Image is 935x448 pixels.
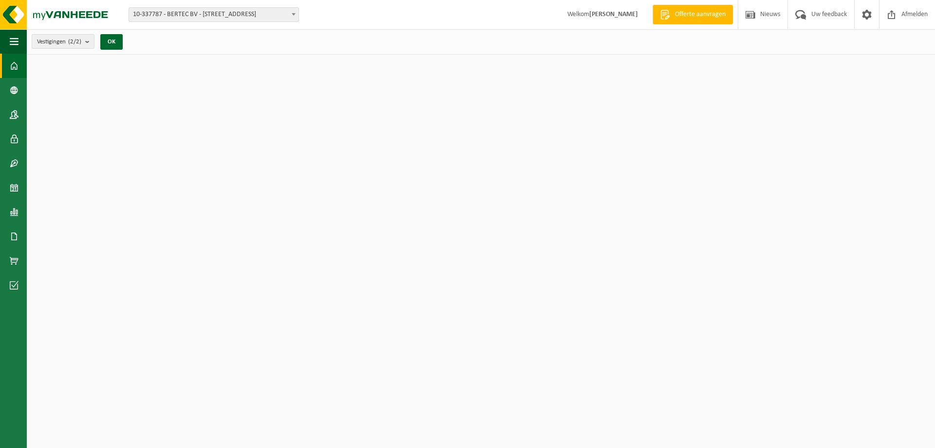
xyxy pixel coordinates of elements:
span: Offerte aanvragen [673,10,728,19]
span: 10-337787 - BERTEC BV - 9810 NAZARETH, VENECOWEG 10 [129,8,299,21]
span: 10-337787 - BERTEC BV - 9810 NAZARETH, VENECOWEG 10 [129,7,299,22]
button: Vestigingen(2/2) [32,34,94,49]
span: Vestigingen [37,35,81,49]
count: (2/2) [68,39,81,45]
strong: [PERSON_NAME] [589,11,638,18]
button: OK [100,34,123,50]
a: Offerte aanvragen [653,5,733,24]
